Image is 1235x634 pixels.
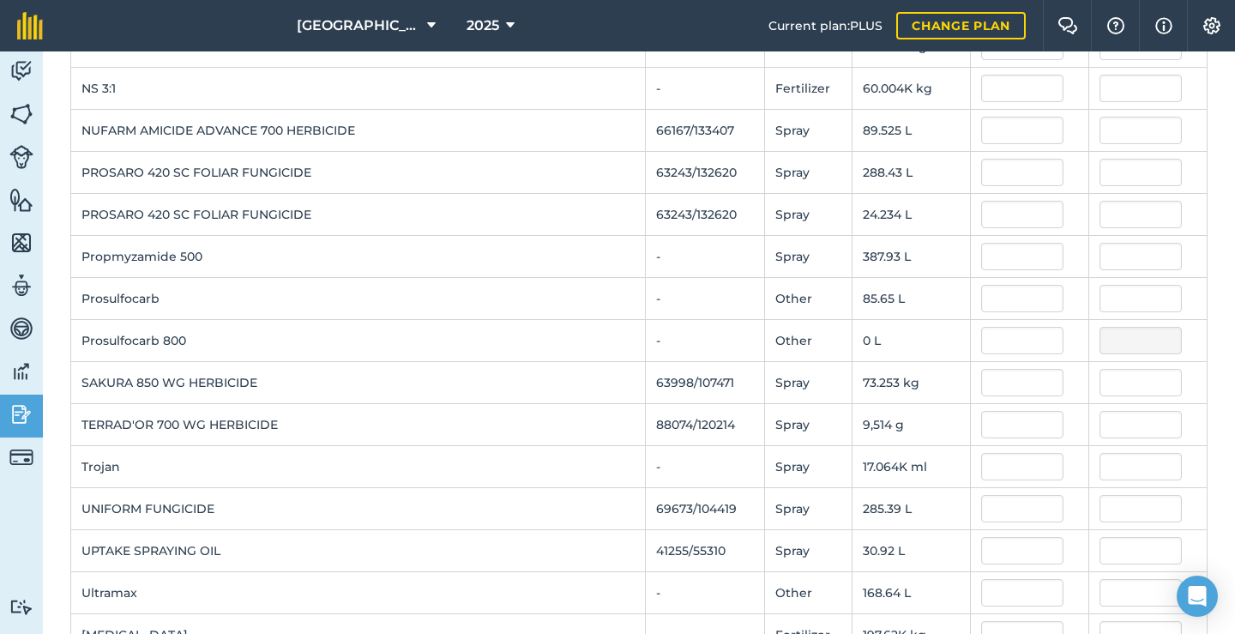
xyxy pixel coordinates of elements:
td: 63243/132620 [645,152,764,194]
td: Spray [765,446,852,488]
img: svg+xml;base64,PD94bWwgdmVyc2lvbj0iMS4wIiBlbmNvZGluZz0idXRmLTgiPz4KPCEtLSBHZW5lcmF0b3I6IEFkb2JlIE... [9,402,33,427]
img: Two speech bubbles overlapping with the left bubble in the forefront [1057,17,1078,34]
img: svg+xml;base64,PHN2ZyB4bWxucz0iaHR0cDovL3d3dy53My5vcmcvMjAwMC9zdmciIHdpZHRoPSIxNyIgaGVpZ2h0PSIxNy... [1155,15,1172,36]
img: fieldmargin Logo [17,12,43,39]
td: 63998/107471 [645,362,764,404]
img: svg+xml;base64,PD94bWwgdmVyc2lvbj0iMS4wIiBlbmNvZGluZz0idXRmLTgiPz4KPCEtLSBHZW5lcmF0b3I6IEFkb2JlIE... [9,273,33,299]
td: - [645,278,764,320]
td: Spray [765,362,852,404]
td: TERRAD'OR 700 WG HERBICIDE [71,404,646,446]
td: Spray [765,236,852,278]
td: - [645,572,764,614]
td: 285.39 L [852,488,970,530]
img: svg+xml;base64,PHN2ZyB4bWxucz0iaHR0cDovL3d3dy53My5vcmcvMjAwMC9zdmciIHdpZHRoPSI1NiIgaGVpZ2h0PSI2MC... [9,187,33,213]
td: Trojan [71,446,646,488]
td: SAKURA 850 WG HERBICIDE [71,362,646,404]
td: 30.92 L [852,530,970,572]
td: Spray [765,404,852,446]
td: PROSARO 420 SC FOLIAR FUNGICIDE [71,194,646,236]
td: Fertilizer [765,68,852,110]
img: svg+xml;base64,PD94bWwgdmVyc2lvbj0iMS4wIiBlbmNvZGluZz0idXRmLTgiPz4KPCEtLSBHZW5lcmF0b3I6IEFkb2JlIE... [9,145,33,169]
td: UPTAKE SPRAYING OIL [71,530,646,572]
td: Other [765,572,852,614]
td: Spray [765,110,852,152]
td: NS 3:1 [71,68,646,110]
td: 387.93 L [852,236,970,278]
td: 0 L [852,320,970,362]
td: 85.65 L [852,278,970,320]
td: Other [765,320,852,362]
td: Prosulfocarb [71,278,646,320]
td: 9,514 g [852,404,970,446]
td: Prosulfocarb 800 [71,320,646,362]
img: A cog icon [1202,17,1222,34]
td: PROSARO 420 SC FOLIAR FUNGICIDE [71,152,646,194]
td: 73.253 kg [852,362,970,404]
img: svg+xml;base64,PD94bWwgdmVyc2lvbj0iMS4wIiBlbmNvZGluZz0idXRmLTgiPz4KPCEtLSBHZW5lcmF0b3I6IEFkb2JlIE... [9,599,33,615]
div: Open Intercom Messenger [1177,576,1218,617]
td: 66167/133407 [645,110,764,152]
td: Spray [765,194,852,236]
td: Other [765,278,852,320]
td: 17.064K ml [852,446,970,488]
td: 69673/104419 [645,488,764,530]
span: 2025 [467,15,499,36]
img: A question mark icon [1105,17,1126,34]
td: 88074/120214 [645,404,764,446]
td: Propmyzamide 500 [71,236,646,278]
a: Change plan [896,12,1026,39]
td: Spray [765,530,852,572]
img: svg+xml;base64,PD94bWwgdmVyc2lvbj0iMS4wIiBlbmNvZGluZz0idXRmLTgiPz4KPCEtLSBHZW5lcmF0b3I6IEFkb2JlIE... [9,359,33,384]
td: - [645,68,764,110]
td: - [645,446,764,488]
td: NUFARM AMICIDE ADVANCE 700 HERBICIDE [71,110,646,152]
td: 168.64 L [852,572,970,614]
span: [GEOGRAPHIC_DATA] [297,15,420,36]
td: - [645,236,764,278]
td: Ultramax [71,572,646,614]
img: svg+xml;base64,PD94bWwgdmVyc2lvbj0iMS4wIiBlbmNvZGluZz0idXRmLTgiPz4KPCEtLSBHZW5lcmF0b3I6IEFkb2JlIE... [9,58,33,84]
td: 60.004K kg [852,68,970,110]
img: svg+xml;base64,PHN2ZyB4bWxucz0iaHR0cDovL3d3dy53My5vcmcvMjAwMC9zdmciIHdpZHRoPSI1NiIgaGVpZ2h0PSI2MC... [9,101,33,127]
td: Spray [765,152,852,194]
td: - [645,320,764,362]
img: svg+xml;base64,PD94bWwgdmVyc2lvbj0iMS4wIiBlbmNvZGluZz0idXRmLTgiPz4KPCEtLSBHZW5lcmF0b3I6IEFkb2JlIE... [9,445,33,469]
img: svg+xml;base64,PD94bWwgdmVyc2lvbj0iMS4wIiBlbmNvZGluZz0idXRmLTgiPz4KPCEtLSBHZW5lcmF0b3I6IEFkb2JlIE... [9,316,33,341]
img: svg+xml;base64,PHN2ZyB4bWxucz0iaHR0cDovL3d3dy53My5vcmcvMjAwMC9zdmciIHdpZHRoPSI1NiIgaGVpZ2h0PSI2MC... [9,230,33,256]
td: 41255/55310 [645,530,764,572]
td: 24.234 L [852,194,970,236]
td: UNIFORM FUNGICIDE [71,488,646,530]
td: Spray [765,488,852,530]
td: 89.525 L [852,110,970,152]
td: 63243/132620 [645,194,764,236]
span: Current plan : PLUS [768,16,883,35]
td: 288.43 L [852,152,970,194]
